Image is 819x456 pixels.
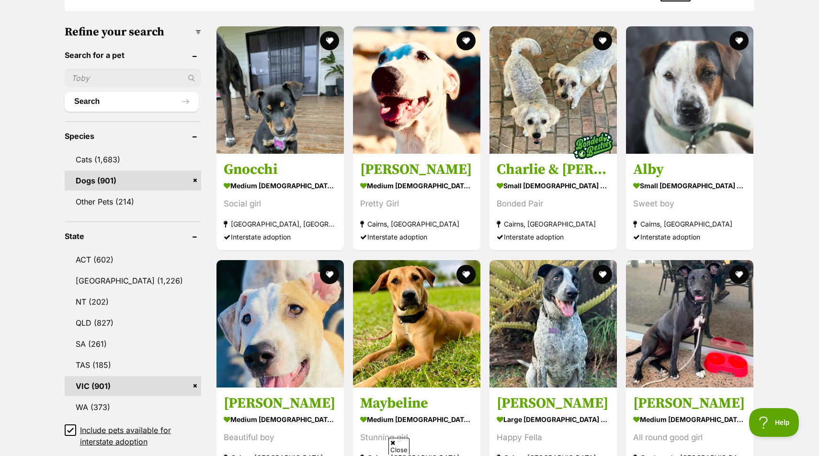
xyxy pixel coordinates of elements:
[360,198,473,211] div: Pretty Girl
[224,218,337,231] strong: [GEOGRAPHIC_DATA], [GEOGRAPHIC_DATA]
[65,232,201,240] header: State
[216,260,344,388] img: Harlen - Mastiff Dog
[456,265,476,284] button: favourite
[224,179,337,193] strong: medium [DEMOGRAPHIC_DATA] Dog
[497,394,610,412] h3: [PERSON_NAME]
[729,31,749,50] button: favourite
[80,424,201,447] span: Include pets available for interstate adoption
[633,179,746,193] strong: small [DEMOGRAPHIC_DATA] Dog
[729,265,749,284] button: favourite
[353,154,480,251] a: [PERSON_NAME] medium [DEMOGRAPHIC_DATA] Dog Pretty Girl Cairns, [GEOGRAPHIC_DATA] Interstate adop...
[65,51,201,59] header: Search for a pet
[353,260,480,388] img: Maybeline - Australian Kelpie Dog
[593,31,612,50] button: favourite
[216,154,344,251] a: Gnocchi medium [DEMOGRAPHIC_DATA] Dog Social girl [GEOGRAPHIC_DATA], [GEOGRAPHIC_DATA] Interstate...
[224,161,337,179] h3: Gnocchi
[216,26,344,154] img: Gnocchi - Australian Cattle Dog x Australian Kelpie Dog
[388,438,409,455] span: Close
[633,431,746,444] div: All round good girl
[633,198,746,211] div: Sweet boy
[65,250,201,270] a: ACT (602)
[360,179,473,193] strong: medium [DEMOGRAPHIC_DATA] Dog
[626,154,753,251] a: Alby small [DEMOGRAPHIC_DATA] Dog Sweet boy Cairns, [GEOGRAPHIC_DATA] Interstate adoption
[224,412,337,426] strong: medium [DEMOGRAPHIC_DATA] Dog
[65,292,201,312] a: NT (202)
[360,394,473,412] h3: Maybeline
[626,26,753,154] img: Alby - Jack Russell Terrier Dog
[497,161,610,179] h3: Charlie & [PERSON_NAME]
[497,198,610,211] div: Bonded Pair
[224,231,337,244] div: Interstate adoption
[456,31,476,50] button: favourite
[593,265,612,284] button: favourite
[353,26,480,154] img: Alexis - Bull Arab Dog
[320,265,339,284] button: favourite
[633,218,746,231] strong: Cairns, [GEOGRAPHIC_DATA]
[360,218,473,231] strong: Cairns, [GEOGRAPHIC_DATA]
[626,260,753,388] img: Kellie - Kelpie Dog
[65,149,201,170] a: Cats (1,683)
[65,376,201,396] a: VIC (901)
[360,161,473,179] h3: [PERSON_NAME]
[633,161,746,179] h3: Alby
[497,218,610,231] strong: Cairns, [GEOGRAPHIC_DATA]
[65,132,201,140] header: Species
[65,25,201,39] h3: Refine your search
[749,408,800,437] iframe: Help Scout Beacon - Open
[65,92,199,111] button: Search
[65,313,201,333] a: QLD (827)
[320,31,339,50] button: favourite
[65,192,201,212] a: Other Pets (214)
[497,412,610,426] strong: large [DEMOGRAPHIC_DATA] Dog
[65,334,201,354] a: SA (261)
[489,26,617,154] img: Charlie & Isa - Maltese Dog
[489,260,617,388] img: Hector - German Shorthaired Pointer Dog
[224,198,337,211] div: Social girl
[65,397,201,417] a: WA (373)
[633,394,746,412] h3: [PERSON_NAME]
[360,231,473,244] div: Interstate adoption
[633,412,746,426] strong: medium [DEMOGRAPHIC_DATA] Dog
[65,69,201,87] input: Toby
[497,431,610,444] div: Happy Fella
[497,179,610,193] strong: small [DEMOGRAPHIC_DATA] Dog
[65,271,201,291] a: [GEOGRAPHIC_DATA] (1,226)
[65,171,201,191] a: Dogs (901)
[497,231,610,244] div: Interstate adoption
[569,122,617,170] img: bonded besties
[65,355,201,375] a: TAS (185)
[65,424,201,447] a: Include pets available for interstate adoption
[360,412,473,426] strong: medium [DEMOGRAPHIC_DATA] Dog
[224,394,337,412] h3: [PERSON_NAME]
[633,231,746,244] div: Interstate adoption
[360,431,473,444] div: Stunning girl
[224,431,337,444] div: Beautiful boy
[489,154,617,251] a: Charlie & [PERSON_NAME] small [DEMOGRAPHIC_DATA] Dog Bonded Pair Cairns, [GEOGRAPHIC_DATA] Inters...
